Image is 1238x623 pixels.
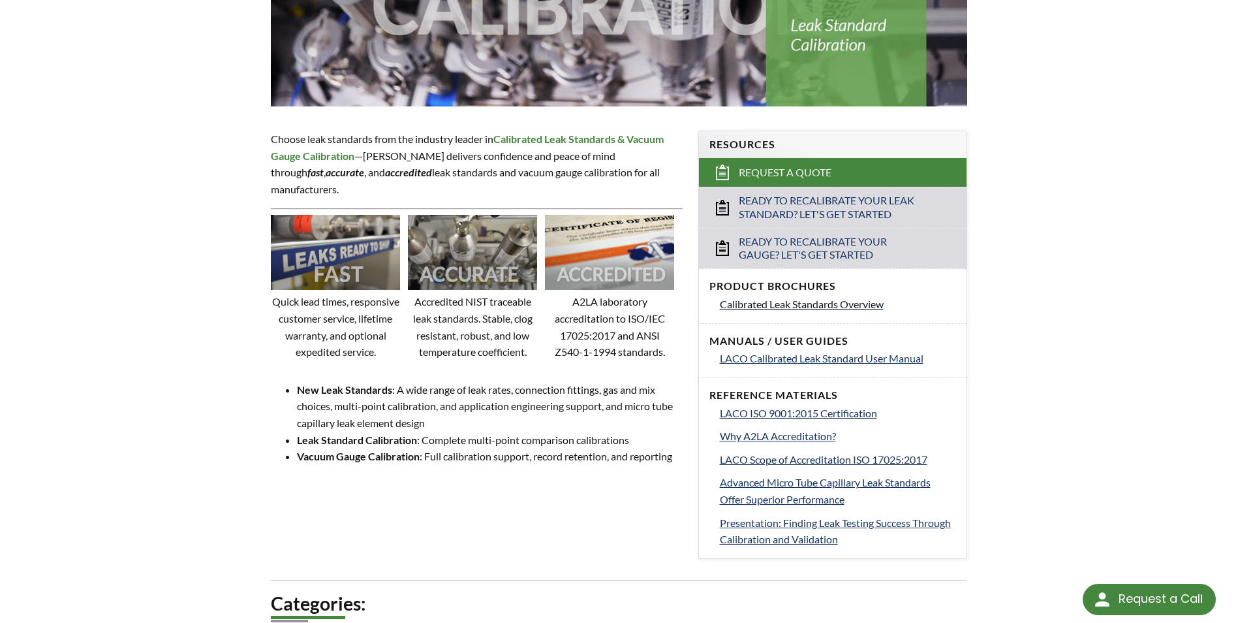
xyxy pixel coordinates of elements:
[739,166,831,180] span: Request a Quote
[271,131,682,197] p: Choose leak standards from the industry leader in —[PERSON_NAME] delivers confidence and peace of...
[699,187,967,228] a: Ready to Recalibrate Your Leak Standard? Let's Get Started
[297,381,682,432] li: : A wide range of leak rates, connection fittings, gas and mix choices, multi-point calibration, ...
[1092,589,1113,610] img: round button
[297,450,420,462] strong: Vacuum Gauge Calibration
[720,298,884,310] span: Calibrated Leak Standards Overview
[709,389,956,402] h4: Reference Materials
[545,215,674,291] img: Image showing the word ACCREDITED overlaid on it
[720,407,877,419] span: LACO ISO 9001:2015 Certification
[699,228,967,269] a: Ready to Recalibrate Your Gauge? Let's Get Started
[297,448,682,465] li: : Full calibration support, record retention, and reporting
[297,434,417,446] strong: Leak Standard Calibration
[720,405,956,422] a: LACO ISO 9001:2015 Certification
[720,517,951,546] span: Presentation: Finding Leak Testing Success Through Calibration and Validation
[271,133,664,162] strong: Calibrated Leak Standards & Vacuum Gauge Calibration
[699,158,967,187] a: Request a Quote
[720,428,956,445] a: Why A2LA Accreditation?
[545,293,674,360] p: A2LA laboratory accreditation to ISO/IEC 17025:2017 and ANSI Z540-1-1994 standards.
[1119,584,1203,614] div: Request a Call
[720,296,956,313] a: Calibrated Leak Standards Overview
[271,293,400,360] p: Quick lead times, responsive customer service, lifetime warranty, and optional expedited service.
[720,430,836,442] span: Why A2LA Accreditation?
[408,215,537,291] img: Image showing the word ACCURATE overlaid on it
[720,474,956,507] a: Advanced Micro Tube Capillary Leak Standards Offer Superior Performance
[408,293,537,360] p: Accredited NIST traceable leak standards. Stable, clog resistant, robust, and low temperature coe...
[739,235,928,263] span: Ready to Recalibrate Your Gauge? Let's Get Started
[271,215,400,291] img: Image showing the word FAST overlaid on it
[709,138,956,152] h4: Resources
[739,194,928,221] span: Ready to Recalibrate Your Leak Standard? Let's Get Started
[271,592,967,616] h2: Categories:
[720,515,956,548] a: Presentation: Finding Leak Testing Success Through Calibration and Validation
[297,432,682,449] li: : Complete multi-point comparison calibrations
[709,334,956,348] h4: Manuals / User Guides
[720,451,956,468] a: LACO Scope of Accreditation ISO 17025:2017
[385,166,432,178] em: accredited
[709,280,956,293] h4: Product Brochures
[326,166,364,178] strong: accurate
[1083,584,1216,615] div: Request a Call
[720,476,931,505] span: Advanced Micro Tube Capillary Leak Standards Offer Superior Performance
[720,352,923,364] span: LACO Calibrated Leak Standard User Manual
[720,453,927,466] span: LACO Scope of Accreditation ISO 17025:2017
[720,350,956,367] a: LACO Calibrated Leak Standard User Manual
[297,383,392,396] strong: New Leak Standards
[307,166,324,178] em: fast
